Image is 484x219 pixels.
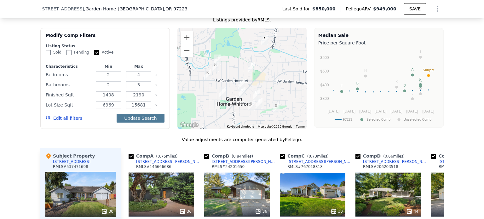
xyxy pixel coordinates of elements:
[431,3,444,15] button: Show Options
[164,6,187,11] span: , OR 97223
[179,121,200,129] a: Open this area in Google Maps (opens a new window)
[236,84,248,100] div: 7725 SW Stewart St
[343,118,352,122] text: 97223
[179,208,192,215] div: 36
[46,115,82,121] button: Edit all filters
[155,74,158,76] button: Clear
[211,52,223,68] div: 7090 SW 84th Ave
[381,154,407,158] span: ( miles)
[359,109,371,113] text: [DATE]
[363,159,429,164] div: [STREET_ADDRESS][PERSON_NAME]
[419,79,422,83] text: C
[375,109,387,113] text: [DATE]
[320,69,329,73] text: $500
[320,83,329,87] text: $400
[46,50,61,55] label: Sold
[439,164,474,169] div: RMLS # 595245419
[258,32,270,48] div: 6515 SW Chelsea Pl
[312,6,336,12] span: $850,000
[181,31,193,44] button: Zoom in
[258,125,292,128] span: Map data ©2025 Google
[373,6,396,11] span: $949,000
[270,100,282,116] div: 6864 SW Alden St
[245,98,257,113] div: 7510 SW Alden St
[40,136,444,143] div: Value adjustments are computer generated by Pellego .
[287,164,323,169] div: RMLS # 767018818
[212,164,245,169] div: RMLS # 24201650
[420,50,421,54] text: I
[364,69,367,72] text: H
[318,38,440,47] div: Price per Square Foot
[202,67,214,83] div: 8725 SW Garden Home Rd
[53,164,88,169] div: RMLS # 537471698
[40,17,444,23] div: Listings provided by RMLS .
[355,159,429,164] a: [STREET_ADDRESS][PERSON_NAME]
[419,86,422,90] text: G
[341,84,343,88] text: F
[227,124,254,129] button: Keyboard shortcuts
[328,109,340,113] text: [DATE]
[125,64,153,69] div: Max
[235,77,247,92] div: 7795 SW Obrien St
[209,59,221,75] div: 7265 SW 84th Ave
[53,159,90,164] div: [STREET_ADDRESS]
[46,90,92,99] div: Finished Sqft
[216,85,228,101] div: 7950 SW 83rd Ave
[46,32,164,43] div: Modify Comp Filters
[155,84,158,86] button: Clear
[66,50,89,55] label: Pending
[84,6,187,12] span: , Garden Home-[GEOGRAPHIC_DATA]
[129,159,202,164] a: [STREET_ADDRESS][PERSON_NAME]
[320,96,329,101] text: $300
[253,95,265,111] div: 7365 SW Alden St
[46,43,164,49] div: Listing Status
[233,154,242,158] span: 0.84
[356,81,359,85] text: B
[46,64,92,69] div: Characteristics
[419,77,422,81] text: E
[390,109,402,113] text: [DATE]
[423,68,435,72] text: Subject
[411,67,414,71] text: A
[212,159,277,164] div: [STREET_ADDRESS][PERSON_NAME]
[181,44,193,57] button: Zoom out
[204,159,277,164] a: [STREET_ADDRESS][PERSON_NAME]
[366,118,390,122] text: Selected Comp
[101,208,113,215] div: 30
[46,70,92,79] div: Bedrooms
[94,50,99,55] input: Active
[280,153,331,159] div: Comp C
[296,125,305,128] a: Terms (opens in new tab)
[94,50,113,55] label: Active
[404,118,431,122] text: Unselected Comp
[155,104,158,107] button: Clear
[229,154,256,158] span: ( miles)
[318,47,440,126] svg: A chart.
[45,153,95,159] div: Subject Property
[136,164,171,169] div: RMLS # 146666686
[136,159,202,164] div: [STREET_ADDRESS][PERSON_NAME]
[158,154,166,158] span: 0.75
[46,50,51,55] input: Sold
[204,153,256,159] div: Comp B
[287,159,353,164] div: [STREET_ADDRESS][PERSON_NAME]
[343,109,355,113] text: [DATE]
[129,153,180,159] div: Comp A
[40,6,84,12] span: [STREET_ADDRESS]
[250,87,262,102] div: 7410 SW Stewart St
[305,154,331,158] span: ( miles)
[406,109,418,113] text: [DATE]
[117,114,164,123] button: Update Search
[403,84,406,87] text: D
[46,101,92,109] div: Lot Size Sqft
[385,154,393,158] span: 0.66
[318,32,440,38] div: Median Sale
[308,154,317,158] span: 0.73
[66,50,72,55] input: Pending
[282,6,313,12] span: Last Sold for
[246,59,258,75] div: 7539 SW Esther Ct
[346,6,373,12] span: Pellego ARV
[355,153,407,159] div: Comp D
[412,91,413,95] text: J
[46,80,92,89] div: Bathrooms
